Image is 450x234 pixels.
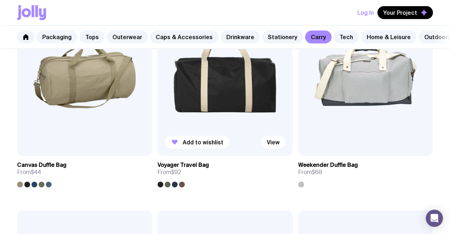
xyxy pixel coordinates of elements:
[150,31,218,43] a: Caps & Accessories
[312,168,322,176] span: $68
[305,31,332,43] a: Carry
[158,156,292,187] a: Voyager Travel BagFrom$92
[357,6,374,19] button: Log In
[31,168,41,176] span: $44
[261,136,285,149] a: View
[298,162,358,169] h3: Weekender Duffle Bag
[377,6,433,19] button: Your Project
[426,210,443,227] div: Open Intercom Messenger
[158,169,181,176] span: From
[361,31,416,43] a: Home & Leisure
[17,162,67,169] h3: Canvas Duffle Bag
[262,31,303,43] a: Stationery
[334,31,359,43] a: Tech
[221,31,260,43] a: Drinkware
[37,31,77,43] a: Packaging
[298,169,322,176] span: From
[183,139,223,146] span: Add to wishlist
[79,31,105,43] a: Tops
[17,156,152,187] a: Canvas Duffle BagFrom$44
[383,9,417,16] span: Your Project
[107,31,148,43] a: Outerwear
[171,168,181,176] span: $92
[165,136,229,149] button: Add to wishlist
[158,162,209,169] h3: Voyager Travel Bag
[17,169,41,176] span: From
[298,156,433,187] a: Weekender Duffle BagFrom$68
